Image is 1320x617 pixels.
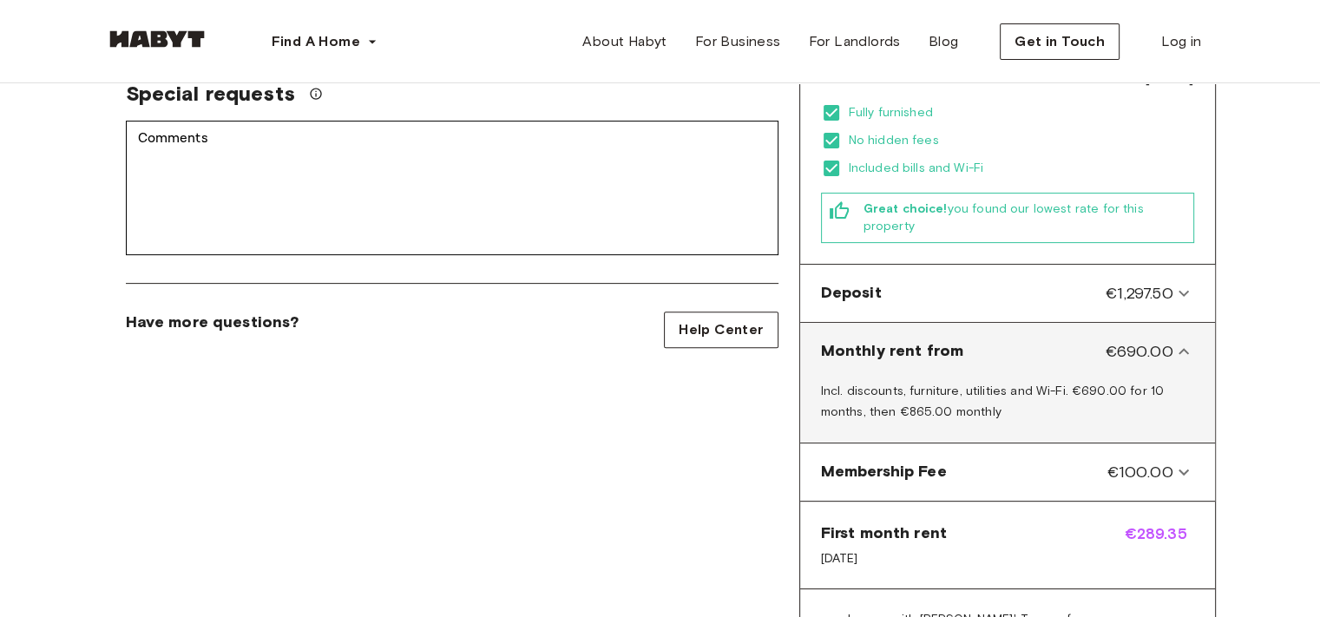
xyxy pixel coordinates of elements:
a: Blog [915,24,973,59]
span: No hidden fees [849,132,1194,149]
span: Membership Fee [821,461,947,483]
span: €289.35 [1124,522,1193,568]
div: Monthly rent from€690.00 [807,330,1208,373]
span: About Habyt [582,31,667,52]
span: Included bills and Wi-Fi [849,160,1194,177]
a: About Habyt [568,24,680,59]
span: €1,297.50 [1106,282,1172,305]
span: €690.00 [1105,340,1172,363]
span: Incl. discounts, furniture, utilities and Wi-Fi. €690.00 for 10 months, then €865.00 monthly [821,384,1164,419]
span: Special requests [126,81,295,107]
div: Deposit€1,297.50 [807,272,1208,315]
span: First month rent [821,522,947,543]
span: Get in Touch [1015,31,1105,52]
a: For Business [681,24,795,59]
a: Log in [1147,24,1215,59]
span: For Landlords [808,31,900,52]
img: Habyt [105,30,209,48]
span: Find A Home [272,31,360,52]
span: [DATE] [821,550,947,568]
b: Great choice! [864,201,948,216]
span: Fully furnished [849,104,1194,121]
span: Have more questions? [126,312,299,332]
span: you found our lowest rate for this property [864,200,1186,235]
span: Deposit [821,282,882,305]
svg: We'll do our best to accommodate your request, but please note we can't guarantee it will be poss... [309,87,323,101]
span: Blog [929,31,959,52]
button: Find A Home [258,24,391,59]
div: Membership Fee€100.00 [807,450,1208,494]
a: For Landlords [794,24,914,59]
a: Help Center [664,312,778,348]
span: Monthly rent from [821,340,964,363]
span: For Business [695,31,781,52]
span: Help Center [679,319,763,340]
button: Get in Touch [1000,23,1120,60]
span: €100.00 [1107,461,1172,483]
div: Comments [126,121,778,255]
span: Log in [1161,31,1201,52]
